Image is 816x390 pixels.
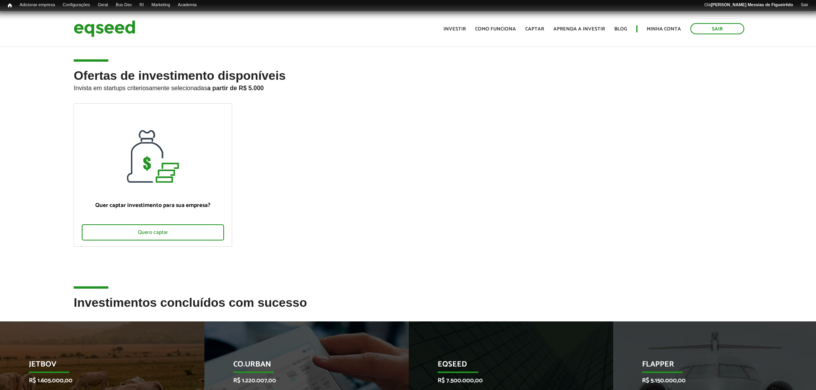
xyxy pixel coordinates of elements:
a: Configurações [59,2,94,8]
p: Co.Urban [233,360,368,373]
a: Blog [614,27,627,32]
p: Invista em startups criteriosamente selecionadas [74,82,742,92]
p: R$ 1.220.007,00 [233,377,368,384]
a: Adicionar empresa [16,2,59,8]
strong: a partir de R$ 5.000 [207,85,264,91]
a: Bus Dev [112,2,136,8]
h2: Ofertas de investimento disponíveis [74,69,742,103]
a: Geral [94,2,112,8]
p: EqSeed [438,360,573,373]
a: Academia [174,2,201,8]
a: RI [136,2,148,8]
span: Início [8,3,12,8]
a: Quer captar investimento para sua empresa? Quero captar [74,103,232,247]
a: Marketing [148,2,174,8]
p: Quer captar investimento para sua empresa? [82,202,224,209]
a: Início [4,2,16,9]
a: Investir [443,27,466,32]
a: Captar [525,27,544,32]
p: R$ 7.500.000,00 [438,377,573,384]
p: JetBov [29,360,164,373]
a: Como funciona [475,27,516,32]
a: Sair [797,2,812,8]
a: Aprenda a investir [553,27,605,32]
a: Sair [690,23,744,34]
a: Olá[PERSON_NAME] Messias de Figueirêdo [700,2,797,8]
p: R$ 1.605.000,00 [29,377,164,384]
h2: Investimentos concluídos com sucesso [74,296,742,321]
strong: [PERSON_NAME] Messias de Figueirêdo [711,2,793,7]
a: Minha conta [647,27,681,32]
p: Flapper [642,360,777,373]
div: Quero captar [82,224,224,240]
p: R$ 5.150.000,00 [642,377,777,384]
img: EqSeed [74,18,135,39]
